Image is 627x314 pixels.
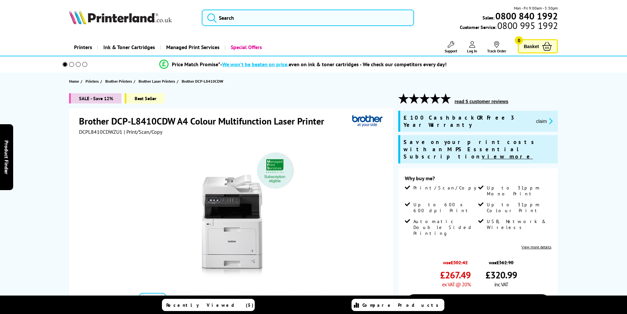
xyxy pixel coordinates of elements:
a: Log In [467,41,477,53]
span: USB, Network & Wireless [487,218,550,230]
span: was [440,256,471,266]
a: Recently Viewed (5) [162,299,255,311]
a: Printers [86,78,100,85]
button: promo-description [534,117,555,125]
strike: £362.90 [496,259,513,266]
img: Brother DCP-L8410CDW [168,148,297,277]
span: 0800 995 1992 [496,22,558,29]
span: £267.49 [440,269,471,281]
a: Add to Basket [405,294,551,313]
a: Basket 0 [518,39,558,53]
input: Search [202,10,414,26]
span: Brother Laser Printers [139,78,175,85]
div: Why buy me? [405,175,551,185]
span: ex VAT @ 20% [442,281,471,288]
a: Support [445,41,457,53]
a: Ink & Toner Cartridges [97,39,160,56]
span: Mon - Fri 9:00am - 5:30pm [514,5,558,11]
span: | Print/Scan/Copy [124,128,162,135]
span: Printers [86,78,99,85]
span: Sales: [483,14,494,21]
span: Product Finder [3,140,10,174]
a: Brother Printers [105,78,134,85]
b: 0800 840 1992 [495,10,558,22]
span: inc VAT [494,281,508,288]
span: Customer Service: [460,22,558,30]
img: Brother [352,115,382,127]
a: Brother DCP-L8410CDW [182,78,225,85]
h1: Brother DCP-L8410CDW A4 Colour Multifunction Laser Printer [79,115,331,127]
span: Recently Viewed (5) [166,302,254,308]
a: Track Order [487,41,506,53]
strike: £302.42 [451,259,468,266]
span: Price Match Promise* [172,61,220,68]
span: We won’t be beaten on price, [222,61,289,68]
span: Best Seller [125,93,165,103]
span: Brother DCP-L8410CDW [182,78,223,85]
span: Save on your print costs with an MPS Essential Subscription [404,138,537,160]
span: Log In [467,48,477,53]
a: Printers [69,39,97,56]
span: 0 [515,36,523,44]
span: Automatic Double Sided Printing [413,218,477,236]
span: Up to 600 x 600 dpi Print [413,202,477,214]
span: £100 Cashback OR Free 3 Year Warranty [404,114,531,128]
button: read 5 customer reviews [453,99,510,104]
span: Support [445,48,457,53]
li: modal_Promise [54,59,553,70]
span: Up to 31ppm Colour Print [487,202,550,214]
a: Managed Print Services [160,39,224,56]
a: View more details [521,244,551,249]
span: DCPL8410CDWZU1 [79,128,122,135]
div: - even on ink & toner cartridges - We check our competitors every day! [220,61,447,68]
span: was [485,256,517,266]
a: Home [69,78,81,85]
a: Printerland Logo [69,10,194,26]
span: Basket [524,42,539,51]
span: £320.99 [485,269,517,281]
a: 0800 840 1992 [494,13,558,19]
span: SALE - Save 12% [69,93,121,103]
a: Brother Laser Printers [139,78,177,85]
span: Home [69,78,79,85]
span: Brother Printers [105,78,132,85]
a: Compare Products [352,299,444,311]
span: Print/Scan/Copy [413,185,481,191]
span: Up to 31ppm Mono Print [487,185,550,197]
img: Printerland Logo [69,10,172,24]
u: view more [482,153,533,160]
span: Compare Products [362,302,442,308]
a: Special Offers [224,39,267,56]
span: Ink & Toner Cartridges [103,39,155,56]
